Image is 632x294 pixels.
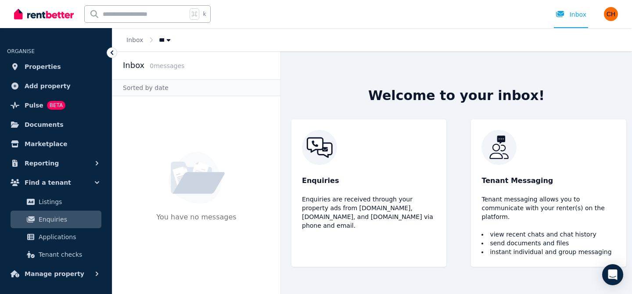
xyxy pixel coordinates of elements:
[7,97,105,114] a: PulseBETA
[7,58,105,75] a: Properties
[481,239,615,247] li: send documents and files
[7,135,105,153] a: Marketplace
[556,10,586,19] div: Inbox
[368,88,545,104] h2: Welcome to your inbox!
[25,81,71,91] span: Add property
[126,36,143,43] a: Inbox
[25,269,84,279] span: Manage property
[25,119,64,130] span: Documents
[7,154,105,172] button: Reporting
[481,176,553,186] span: Tenant Messaging
[604,7,618,21] img: Carol Hooper
[7,48,35,54] span: ORGANISE
[481,130,615,165] img: RentBetter Inbox
[481,230,615,239] li: view recent chats and chat history
[7,265,105,283] button: Manage property
[602,264,623,285] div: Open Intercom Messenger
[25,158,59,169] span: Reporting
[25,61,61,72] span: Properties
[169,152,225,204] img: No Message Available
[112,28,187,51] nav: Breadcrumb
[7,116,105,133] a: Documents
[156,212,236,238] p: You have no messages
[203,11,206,18] span: k
[11,211,101,228] a: Enquiries
[11,228,101,246] a: Applications
[25,139,67,149] span: Marketplace
[39,197,98,207] span: Listings
[112,79,280,96] div: Sorted by date
[481,247,615,256] li: instant individual and group messaging
[39,249,98,260] span: Tenant checks
[11,193,101,211] a: Listings
[7,77,105,95] a: Add property
[150,62,184,69] span: 0 message s
[47,101,65,110] span: BETA
[14,7,74,21] img: RentBetter
[302,195,436,230] p: Enquiries are received through your property ads from [DOMAIN_NAME], [DOMAIN_NAME], and [DOMAIN_N...
[302,176,436,186] p: Enquiries
[481,195,615,221] p: Tenant messaging allows you to communicate with your renter(s) on the platform.
[7,174,105,191] button: Find a tenant
[25,100,43,111] span: Pulse
[302,130,436,165] img: RentBetter Inbox
[11,246,101,263] a: Tenant checks
[123,59,144,72] h2: Inbox
[25,177,71,188] span: Find a tenant
[39,214,98,225] span: Enquiries
[39,232,98,242] span: Applications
